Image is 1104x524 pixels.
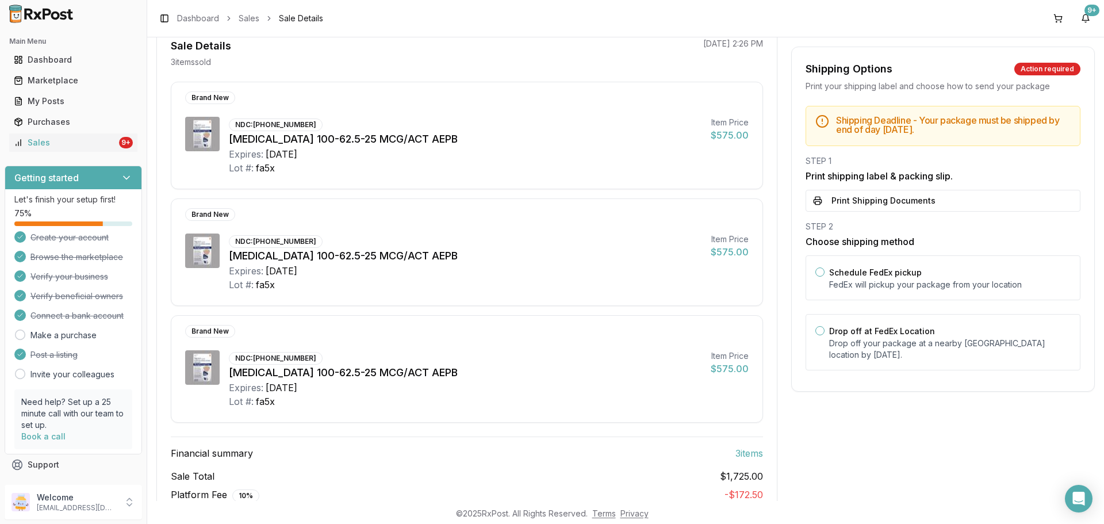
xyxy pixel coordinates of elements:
[14,137,117,148] div: Sales
[14,208,32,219] span: 75 %
[119,137,133,148] div: 9+
[229,365,701,381] div: [MEDICAL_DATA] 100-62.5-25 MCG/ACT AEPB
[620,508,649,518] a: Privacy
[829,338,1071,361] p: Drop off your package at a nearby [GEOGRAPHIC_DATA] location by [DATE] .
[30,290,123,302] span: Verify beneficial owners
[711,128,749,142] div: $575.00
[724,489,763,500] span: - $172.50
[256,278,275,292] div: fa5x
[30,271,108,282] span: Verify your business
[229,248,701,264] div: [MEDICAL_DATA] 100-62.5-25 MCG/ACT AEPB
[711,362,749,376] div: $575.00
[37,492,117,503] p: Welcome
[185,234,220,268] img: Trelegy Ellipta 100-62.5-25 MCG/ACT AEPB
[9,132,137,153] a: Sales9+
[185,117,220,151] img: Trelegy Ellipta 100-62.5-25 MCG/ACT AEPB
[735,446,763,460] span: 3 item s
[806,61,892,77] div: Shipping Options
[703,38,763,49] p: [DATE] 2:26 PM
[21,431,66,441] a: Book a call
[5,5,78,23] img: RxPost Logo
[1014,63,1080,75] div: Action required
[5,454,142,475] button: Support
[229,352,323,365] div: NDC: [PHONE_NUMBER]
[37,503,117,512] p: [EMAIL_ADDRESS][DOMAIN_NAME]
[14,194,132,205] p: Let's finish your setup first!
[177,13,219,24] a: Dashboard
[30,251,123,263] span: Browse the marketplace
[806,221,1080,232] div: STEP 2
[1065,485,1092,512] div: Open Intercom Messenger
[171,469,214,483] span: Sale Total
[171,488,259,502] span: Platform Fee
[21,396,125,431] p: Need help? Set up a 25 minute call with our team to set up.
[30,232,109,243] span: Create your account
[711,350,749,362] div: Item Price
[711,117,749,128] div: Item Price
[229,131,701,147] div: [MEDICAL_DATA] 100-62.5-25 MCG/ACT AEPB
[720,469,763,483] span: $1,725.00
[229,161,254,175] div: Lot #:
[9,49,137,70] a: Dashboard
[5,92,142,110] button: My Posts
[11,493,30,511] img: User avatar
[9,112,137,132] a: Purchases
[5,133,142,152] button: Sales9+
[30,349,78,361] span: Post a listing
[806,235,1080,248] h3: Choose shipping method
[30,369,114,380] a: Invite your colleagues
[229,395,254,408] div: Lot #:
[229,264,263,278] div: Expires:
[9,91,137,112] a: My Posts
[1076,9,1095,28] button: 9+
[185,208,235,221] div: Brand New
[592,508,616,518] a: Terms
[229,147,263,161] div: Expires:
[711,234,749,245] div: Item Price
[232,489,259,502] div: 10 %
[229,235,323,248] div: NDC: [PHONE_NUMBER]
[30,330,97,341] a: Make a purchase
[5,51,142,69] button: Dashboard
[266,381,297,395] div: [DATE]
[806,81,1080,92] div: Print your shipping label and choose how to send your package
[14,171,79,185] h3: Getting started
[266,264,297,278] div: [DATE]
[806,155,1080,167] div: STEP 1
[185,91,235,104] div: Brand New
[177,13,323,24] nav: breadcrumb
[171,446,253,460] span: Financial summary
[14,95,133,107] div: My Posts
[806,169,1080,183] h3: Print shipping label & packing slip.
[14,116,133,128] div: Purchases
[239,13,259,24] a: Sales
[9,37,137,46] h2: Main Menu
[28,480,67,491] span: Feedback
[14,75,133,86] div: Marketplace
[711,245,749,259] div: $575.00
[229,278,254,292] div: Lot #:
[229,118,323,131] div: NDC: [PHONE_NUMBER]
[30,310,124,322] span: Connect a bank account
[829,279,1071,290] p: FedEx will pickup your package from your location
[279,13,323,24] span: Sale Details
[5,113,142,131] button: Purchases
[1084,5,1099,16] div: 9+
[806,190,1080,212] button: Print Shipping Documents
[171,38,231,54] div: Sale Details
[5,71,142,90] button: Marketplace
[9,70,137,91] a: Marketplace
[266,147,297,161] div: [DATE]
[14,54,133,66] div: Dashboard
[5,475,142,496] button: Feedback
[185,325,235,338] div: Brand New
[829,267,922,277] label: Schedule FedEx pickup
[836,116,1071,134] h5: Shipping Deadline - Your package must be shipped by end of day [DATE] .
[829,326,935,336] label: Drop off at FedEx Location
[229,381,263,395] div: Expires:
[171,56,211,68] p: 3 item s sold
[256,161,275,175] div: fa5x
[185,350,220,385] img: Trelegy Ellipta 100-62.5-25 MCG/ACT AEPB
[256,395,275,408] div: fa5x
